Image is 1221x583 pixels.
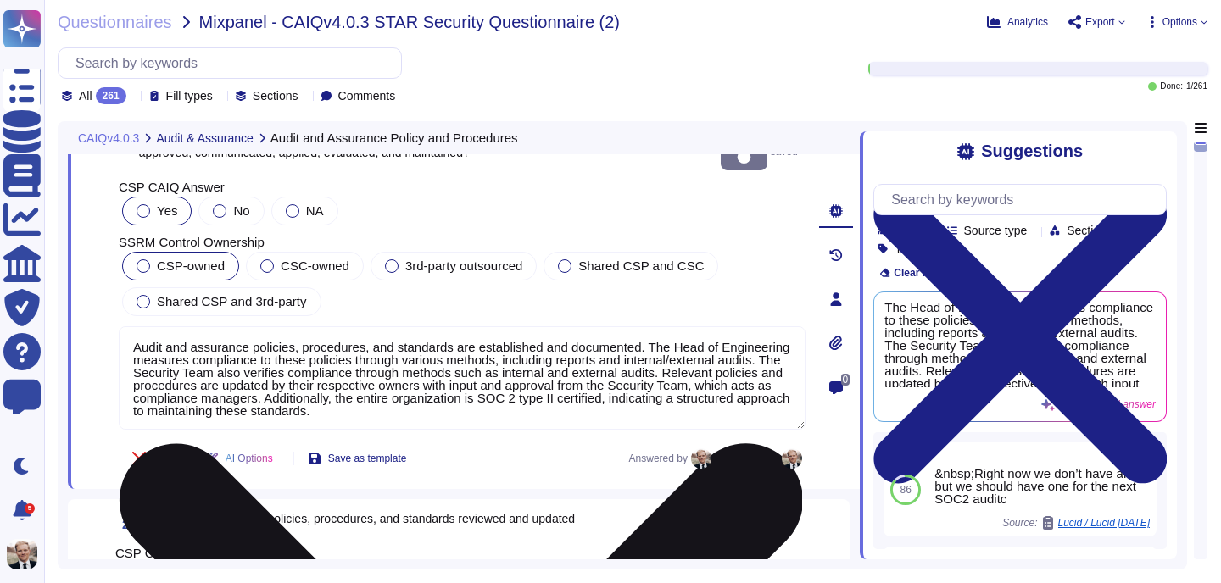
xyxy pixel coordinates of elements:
[900,485,912,495] span: 86
[166,90,213,102] span: Fill types
[157,294,307,308] span: Shared CSP and 3rd-party
[841,374,850,386] span: 0
[691,448,711,469] img: user
[1186,82,1207,91] span: 1 / 261
[233,203,249,218] span: No
[578,258,704,273] span: Shared CSP and CSC
[7,539,37,569] img: user
[96,87,126,104] div: 261
[156,132,253,144] span: Audit & Assurance
[25,503,35,514] div: 5
[306,203,324,218] span: NA
[79,90,92,102] span: All
[115,546,221,560] span: CSP CAIQ Answer
[157,258,225,273] span: CSP-owned
[3,536,49,573] button: user
[1162,17,1197,27] span: Options
[67,48,401,78] input: Search by keywords
[883,185,1166,214] input: Search by keywords
[1085,17,1115,27] span: Export
[1160,82,1183,91] span: Done:
[119,235,265,249] span: SSRM Control Ownership
[115,519,129,530] span: 2
[199,14,620,31] span: Mixpanel - CAIQv4.0.3 STAR Security Questionnaire (2)
[78,132,139,144] span: CAIQv4.0.3
[119,326,806,430] textarea: Audit and assurance policies, procedures, and standards are established and documented. The Head ...
[157,203,177,218] span: Yes
[405,258,522,273] span: 3rd-party outsourced
[1007,17,1048,27] span: Analytics
[58,14,172,31] span: Questionnaires
[782,448,802,469] img: user
[253,90,298,102] span: Sections
[270,131,518,144] span: Audit and Assurance Policy and Procedures
[987,15,1048,29] button: Analytics
[119,180,225,194] span: CSP CAIQ Answer
[281,258,349,273] span: CSC-owned
[338,90,396,102] span: Comments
